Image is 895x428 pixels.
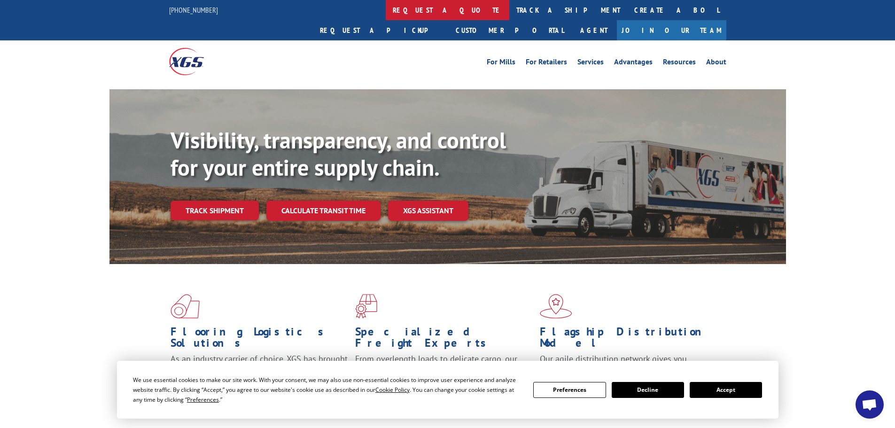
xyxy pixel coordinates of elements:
button: Preferences [533,382,606,398]
h1: Flooring Logistics Solutions [171,326,348,353]
div: Open chat [856,390,884,419]
a: Track shipment [171,201,259,220]
button: Accept [690,382,762,398]
a: Calculate transit time [266,201,381,221]
span: As an industry carrier of choice, XGS has brought innovation and dedication to flooring logistics... [171,353,348,387]
a: [PHONE_NUMBER] [169,5,218,15]
a: Join Our Team [617,20,726,40]
div: We use essential cookies to make our site work. With your consent, we may also use non-essential ... [133,375,522,405]
a: Services [577,58,604,69]
img: xgs-icon-total-supply-chain-intelligence-red [171,294,200,319]
a: Request a pickup [313,20,449,40]
a: XGS ASSISTANT [388,201,468,221]
img: xgs-icon-focused-on-flooring-red [355,294,377,319]
b: Visibility, transparency, and control for your entire supply chain. [171,125,506,182]
img: xgs-icon-flagship-distribution-model-red [540,294,572,319]
a: Agent [571,20,617,40]
span: Cookie Policy [375,386,410,394]
p: From overlength loads to delicate cargo, our experienced staff knows the best way to move your fr... [355,353,533,395]
a: Customer Portal [449,20,571,40]
a: For Retailers [526,58,567,69]
span: Preferences [187,396,219,404]
a: For Mills [487,58,515,69]
h1: Specialized Freight Experts [355,326,533,353]
span: Our agile distribution network gives you nationwide inventory management on demand. [540,353,713,375]
a: About [706,58,726,69]
a: Resources [663,58,696,69]
h1: Flagship Distribution Model [540,326,717,353]
div: Cookie Consent Prompt [117,361,778,419]
a: Advantages [614,58,653,69]
button: Decline [612,382,684,398]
